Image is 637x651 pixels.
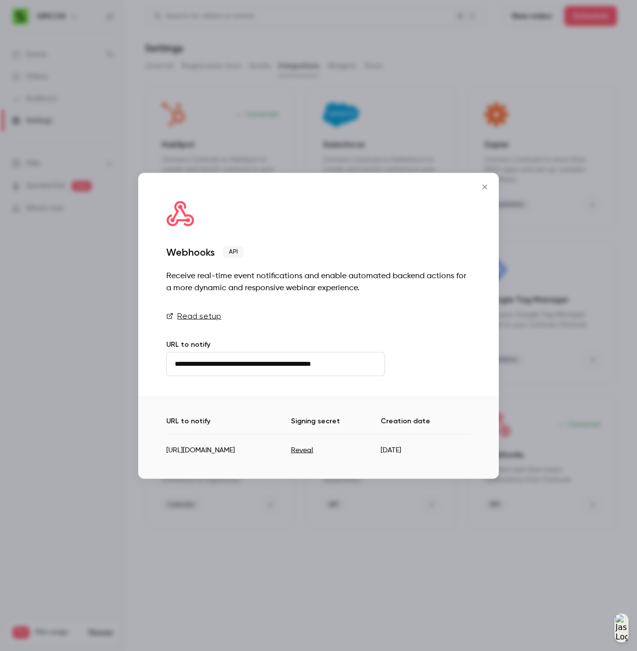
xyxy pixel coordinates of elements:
[166,246,215,258] div: Webhooks
[166,340,210,348] label: URL to notify
[166,270,471,294] div: Receive real-time event notifications and enable automated backend actions for a more dynamic and...
[381,434,431,459] td: [DATE]
[381,416,471,434] th: Creation date
[166,434,291,459] td: [URL][DOMAIN_NAME]
[475,177,495,197] button: Close
[166,310,471,322] a: Read setup
[223,246,244,258] span: API
[291,445,313,455] button: Reveal
[389,352,471,376] button: Create webhook
[291,416,380,434] th: Signing secret
[166,416,291,434] th: URL to notify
